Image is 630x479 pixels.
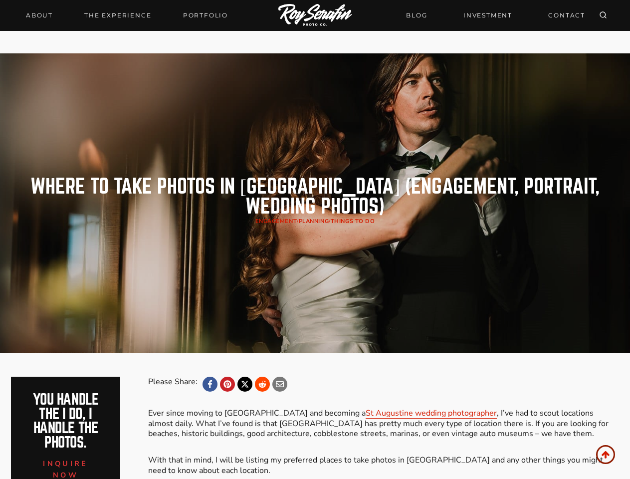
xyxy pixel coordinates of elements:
[400,6,591,24] nav: Secondary Navigation
[148,377,198,392] div: Please Share:
[11,177,620,217] h1: Where to Take Photos In [GEOGRAPHIC_DATA] (engagement, portrait, wedding photos)
[255,218,375,225] span: / /
[299,218,329,225] a: planning
[255,377,270,392] a: Reddit
[177,8,234,22] a: Portfolio
[366,408,497,419] a: St Augustine wedding photographer
[278,4,352,27] img: Logo of Roy Serafin Photo Co., featuring stylized text in white on a light background, representi...
[78,8,157,22] a: THE EXPERIENCE
[220,377,235,392] a: Pinterest
[542,6,591,24] a: CONTACT
[148,408,619,439] p: Ever since moving to [GEOGRAPHIC_DATA] and becoming a , I’ve had to scout locations almost daily....
[457,6,518,24] a: INVESTMENT
[203,377,217,392] a: Facebook
[148,455,619,476] p: With that in mind, I will be listing my preferred places to take photos in [GEOGRAPHIC_DATA] and ...
[331,218,375,225] a: Things to Do
[20,8,234,22] nav: Primary Navigation
[237,377,252,392] a: X
[400,6,433,24] a: BLOG
[20,8,59,22] a: About
[596,8,610,22] button: View Search Form
[596,445,615,464] a: Scroll to top
[272,377,287,392] a: Email
[22,393,110,450] h2: You handle the i do, I handle the photos.
[255,218,297,225] a: Engagement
